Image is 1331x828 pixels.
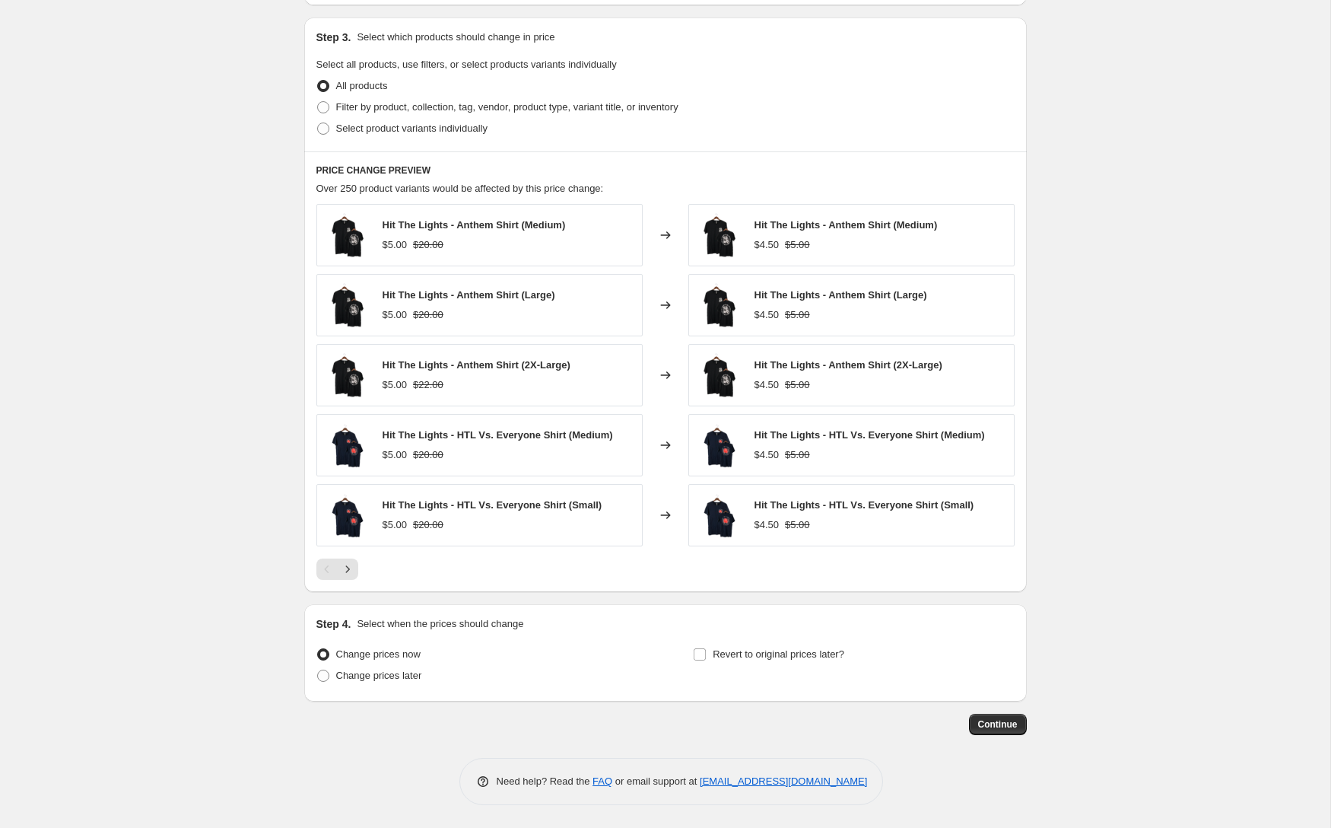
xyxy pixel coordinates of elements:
[383,499,602,511] span: Hit The Lights - HTL Vs. Everyone Shirt (Small)
[336,648,421,660] span: Change prices now
[697,212,742,258] img: HTL_Anthem_group_80x.png
[325,492,370,538] img: htl_vs_everyone_group_80x.png
[316,30,351,45] h2: Step 3.
[785,449,810,460] span: $5.00
[413,239,443,250] span: $20.00
[383,429,613,441] span: Hit The Lights - HTL Vs. Everyone Shirt (Medium)
[754,499,974,511] span: Hit The Lights - HTL Vs. Everyone Shirt (Small)
[337,559,358,580] button: Next
[785,379,810,390] span: $5.00
[325,422,370,468] img: htl_vs_everyone_group_80x.png
[336,80,388,91] span: All products
[336,123,488,134] span: Select product variants individually
[697,282,742,328] img: HTL_Anthem_group_80x.png
[754,359,942,371] span: Hit The Lights - Anthem Shirt (2X-Large)
[612,775,700,787] span: or email support at
[325,352,370,398] img: HTL_Anthem_group_80x.png
[383,449,408,460] span: $5.00
[697,422,742,468] img: htl_vs_everyone_group_80x.png
[754,519,780,530] span: $4.50
[325,212,370,258] img: HTL_Anthem_group_80x.png
[785,519,810,530] span: $5.00
[700,775,867,787] a: [EMAIL_ADDRESS][DOMAIN_NAME]
[785,309,810,320] span: $5.00
[713,648,844,660] span: Revert to original prices later?
[978,718,1018,731] span: Continue
[383,379,408,390] span: $5.00
[413,519,443,530] span: $20.00
[754,429,985,441] span: Hit The Lights - HTL Vs. Everyone Shirt (Medium)
[383,359,570,371] span: Hit The Lights - Anthem Shirt (2X-Large)
[754,309,780,320] span: $4.50
[316,164,1015,177] h6: PRICE CHANGE PREVIEW
[754,239,780,250] span: $4.50
[383,309,408,320] span: $5.00
[413,379,443,390] span: $22.00
[316,559,358,580] nav: Pagination
[754,289,927,301] span: Hit The Lights - Anthem Shirt (Large)
[316,616,351,632] h2: Step 4.
[336,101,678,113] span: Filter by product, collection, tag, vendor, product type, variant title, or inventory
[336,670,422,681] span: Change prices later
[754,219,938,231] span: Hit The Lights - Anthem Shirt (Medium)
[357,30,554,45] p: Select which products should change in price
[969,714,1027,735] button: Continue
[592,775,612,787] a: FAQ
[383,519,408,530] span: $5.00
[383,289,555,301] span: Hit The Lights - Anthem Shirt (Large)
[316,183,604,194] span: Over 250 product variants would be affected by this price change:
[325,282,370,328] img: HTL_Anthem_group_80x.png
[383,239,408,250] span: $5.00
[754,449,780,460] span: $4.50
[785,239,810,250] span: $5.00
[357,616,523,632] p: Select when the prices should change
[697,492,742,538] img: htl_vs_everyone_group_80x.png
[497,775,593,787] span: Need help? Read the
[754,379,780,390] span: $4.50
[413,309,443,320] span: $20.00
[413,449,443,460] span: $20.00
[383,219,566,231] span: Hit The Lights - Anthem Shirt (Medium)
[697,352,742,398] img: HTL_Anthem_group_80x.png
[316,59,617,70] span: Select all products, use filters, or select products variants individually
